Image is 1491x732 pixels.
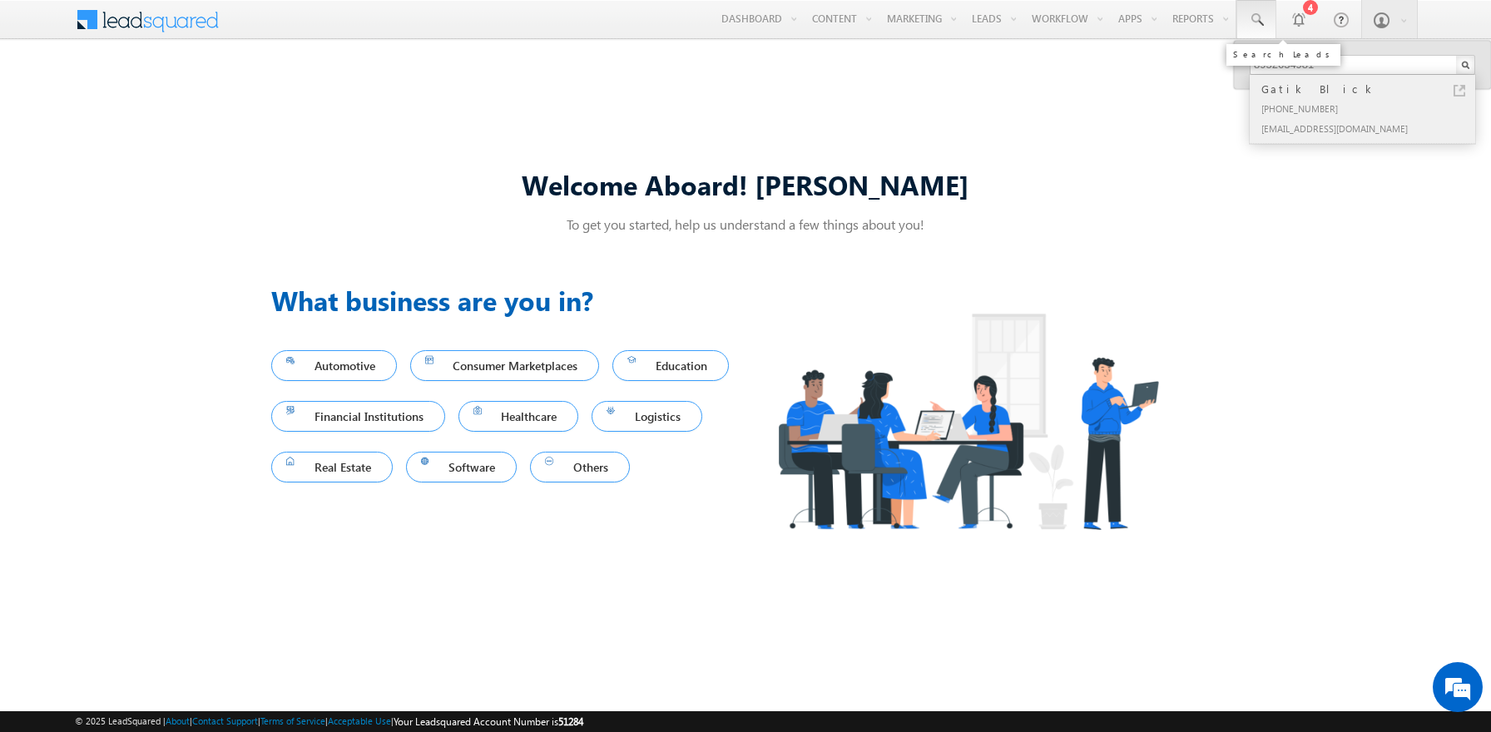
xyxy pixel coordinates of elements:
[473,405,564,428] span: Healthcare
[394,715,583,728] span: Your Leadsquared Account Number is
[286,456,378,478] span: Real Estate
[1258,80,1481,98] div: Gatik Blick
[627,354,714,377] span: Education
[286,405,430,428] span: Financial Institutions
[271,280,745,320] h3: What business are you in?
[226,512,302,535] em: Start Chat
[260,715,325,726] a: Terms of Service
[22,154,304,498] textarea: Type your message and hit 'Enter'
[271,166,1220,202] div: Welcome Aboard! [PERSON_NAME]
[273,8,313,48] div: Minimize live chat window
[1258,118,1481,138] div: [EMAIL_ADDRESS][DOMAIN_NAME]
[745,280,1190,562] img: Industry.png
[1250,55,1475,75] input: Search Leads
[558,715,583,728] span: 51284
[192,715,258,726] a: Contact Support
[1258,98,1481,118] div: [PHONE_NUMBER]
[166,715,190,726] a: About
[328,715,391,726] a: Acceptable Use
[271,215,1220,233] p: To get you started, help us understand a few things about you!
[75,714,583,730] span: © 2025 LeadSquared | | | | |
[28,87,70,109] img: d_60004797649_company_0_60004797649
[545,456,615,478] span: Others
[286,354,382,377] span: Automotive
[607,405,687,428] span: Logistics
[421,456,503,478] span: Software
[1233,49,1334,59] div: Search Leads
[87,87,280,109] div: Chat with us now
[425,354,585,377] span: Consumer Marketplaces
